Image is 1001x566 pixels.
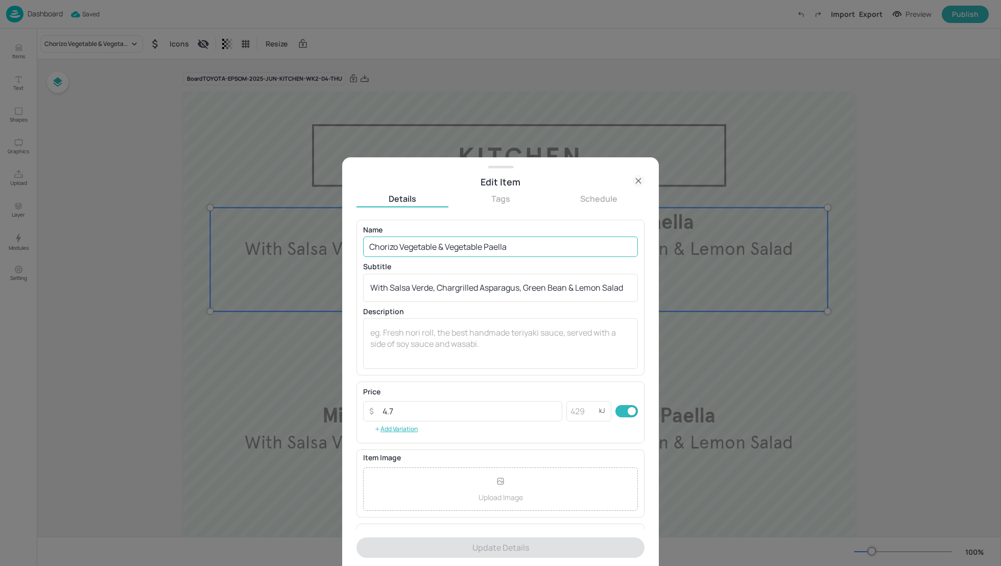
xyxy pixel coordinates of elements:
[566,401,599,421] input: 429
[363,421,429,437] button: Add Variation
[363,263,638,270] p: Subtitle
[363,226,638,233] p: Name
[363,454,638,461] p: Item Image
[356,175,645,189] div: Edit Item
[356,193,448,204] button: Details
[599,407,605,414] p: kJ
[363,237,638,257] input: eg. Chicken Teriyaki Sushi Roll
[376,401,562,421] input: 10
[363,308,638,315] p: Description
[455,193,546,204] button: Tags
[363,388,380,395] p: Price
[479,492,523,503] p: Upload Image
[553,193,645,204] button: Schedule
[370,282,631,293] textarea: With Salsa Verde, Chargrilled Asparagus, Green Bean & Lemon Salad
